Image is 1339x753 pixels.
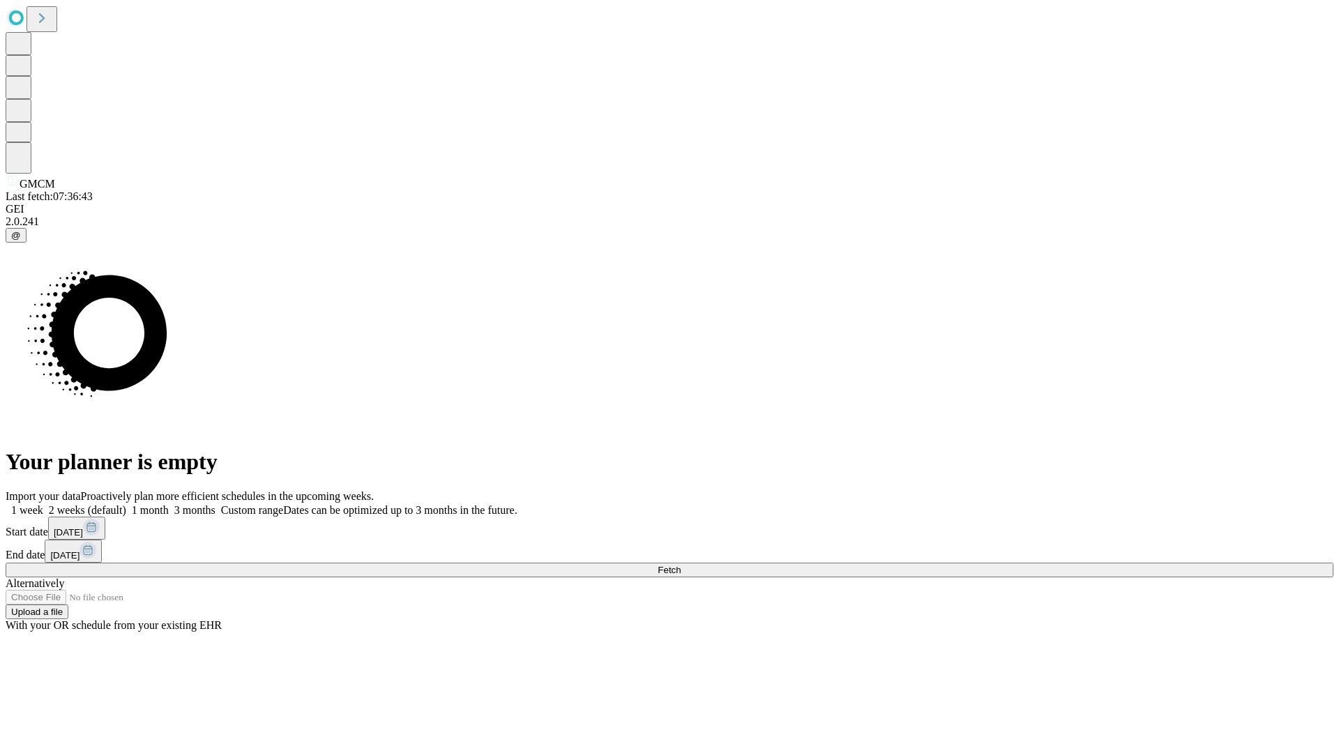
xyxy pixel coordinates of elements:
[11,230,21,241] span: @
[81,490,374,502] span: Proactively plan more efficient schedules in the upcoming weeks.
[6,619,222,631] span: With your OR schedule from your existing EHR
[6,190,93,202] span: Last fetch: 07:36:43
[6,577,64,589] span: Alternatively
[45,540,102,563] button: [DATE]
[6,215,1333,228] div: 2.0.241
[20,178,55,190] span: GMCM
[6,604,68,619] button: Upload a file
[6,517,1333,540] div: Start date
[6,563,1333,577] button: Fetch
[49,504,126,516] span: 2 weeks (default)
[50,550,80,561] span: [DATE]
[6,228,27,243] button: @
[54,527,83,538] span: [DATE]
[283,504,517,516] span: Dates can be optimized up to 3 months in the future.
[6,203,1333,215] div: GEI
[658,565,681,575] span: Fetch
[48,517,105,540] button: [DATE]
[221,504,283,516] span: Custom range
[6,449,1333,475] h1: Your planner is empty
[132,504,169,516] span: 1 month
[6,490,81,502] span: Import your data
[174,504,215,516] span: 3 months
[6,540,1333,563] div: End date
[11,504,43,516] span: 1 week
